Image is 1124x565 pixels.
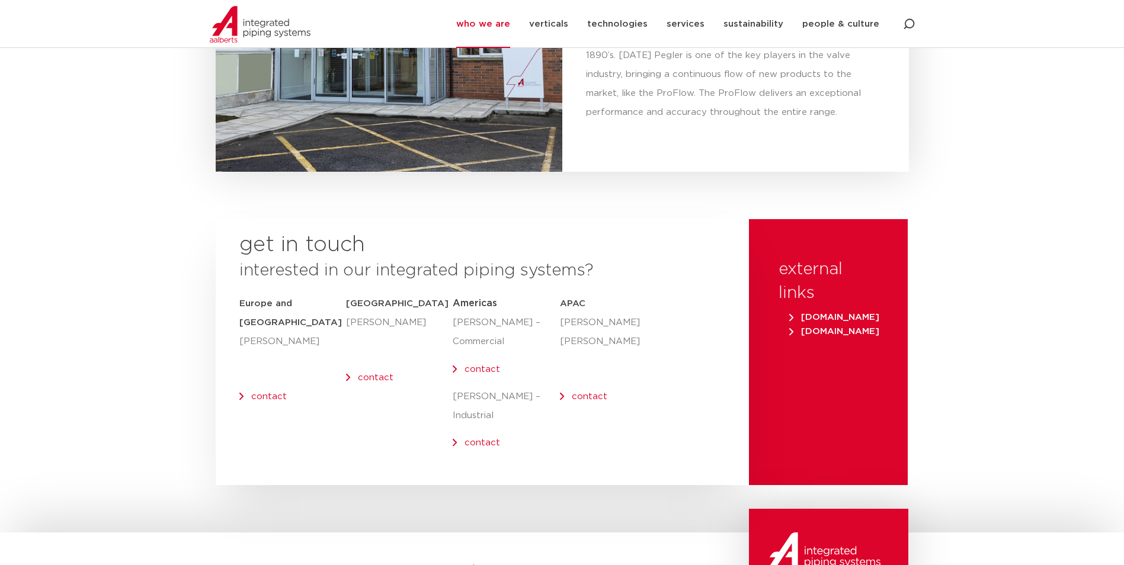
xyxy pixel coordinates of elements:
h5: [GEOGRAPHIC_DATA] [346,294,453,313]
p: [PERSON_NAME] [239,332,346,351]
p: [PERSON_NAME] – Commercial [453,313,559,351]
a: [DOMAIN_NAME] [784,313,884,322]
h3: interested in our integrated piping systems? [239,259,725,282]
a: contact [572,392,607,401]
span: [DOMAIN_NAME] [789,327,879,336]
a: [DOMAIN_NAME] [784,327,884,336]
p: [PERSON_NAME] [PERSON_NAME] [560,313,625,351]
a: contact [465,438,500,447]
a: contact [465,365,500,374]
h5: APAC [560,294,625,313]
h3: external links [779,258,878,305]
span: [DOMAIN_NAME] [789,313,879,322]
strong: Europe and [GEOGRAPHIC_DATA] [239,299,342,327]
span: Americas [453,298,497,308]
p: [PERSON_NAME] [346,313,453,332]
p: [PERSON_NAME] – Industrial [453,387,559,425]
a: contact [358,373,393,382]
a: contact [251,392,287,401]
h2: get in touch [239,231,365,259]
